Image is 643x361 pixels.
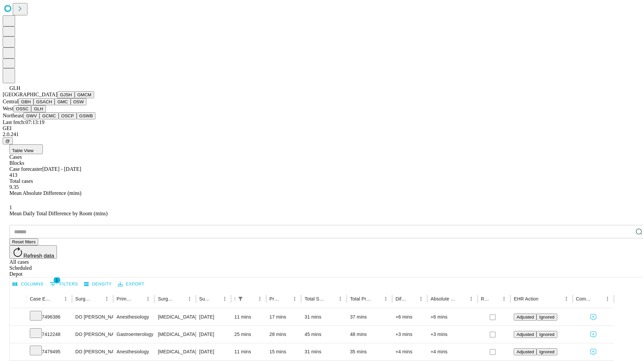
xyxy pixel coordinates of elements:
[431,326,474,343] div: +3 mins
[9,85,20,91] span: GLH
[593,294,603,304] button: Sort
[490,294,499,304] button: Sort
[117,296,133,302] div: Primary Service
[5,138,10,143] span: @
[48,279,80,289] button: Show filters
[270,326,298,343] div: 28 mins
[9,238,38,245] button: Reset filters
[158,296,174,302] div: Surgery Name
[246,294,255,304] button: Sort
[350,326,389,343] div: 48 mins
[9,172,17,178] span: 413
[9,190,81,196] span: Mean Absolute Difference (mins)
[481,296,490,302] div: Resolved in EHR
[372,294,381,304] button: Sort
[9,205,12,210] span: 1
[12,148,33,153] span: Table View
[270,296,280,302] div: Predicted In Room Duration
[9,144,43,154] button: Table View
[350,309,389,326] div: 37 mins
[270,343,298,360] div: 15 mins
[116,279,146,289] button: Export
[603,294,612,304] button: Menu
[143,294,153,304] button: Menu
[13,105,31,112] button: OSSC
[9,178,33,184] span: Total cases
[539,349,554,354] span: Ignored
[3,99,18,104] span: Central
[57,91,75,98] button: GJSH
[350,343,389,360] div: 35 mins
[9,166,42,172] span: Case forecaster
[304,343,343,360] div: 31 mins
[499,294,509,304] button: Menu
[562,294,571,304] button: Menu
[467,294,476,304] button: Menu
[13,346,23,358] button: Expand
[185,294,194,304] button: Menu
[290,294,299,304] button: Menu
[33,98,55,105] button: GSACH
[199,343,228,360] div: [DATE]
[234,309,263,326] div: 11 mins
[61,294,70,304] button: Menu
[304,296,326,302] div: Total Scheduled Duration
[3,131,640,137] div: 2.0.241
[270,309,298,326] div: 17 mins
[539,332,554,337] span: Ignored
[75,296,92,302] div: Surgeon Name
[514,296,538,302] div: EHR Action
[514,331,537,338] button: Adjusted
[211,294,220,304] button: Sort
[326,294,336,304] button: Sort
[537,314,557,321] button: Ignored
[3,119,45,125] span: Last fetch: 07:13:19
[396,326,424,343] div: +3 mins
[304,309,343,326] div: 31 mins
[75,326,110,343] div: DO [PERSON_NAME] B Do
[236,294,245,304] button: Show filters
[220,294,229,304] button: Menu
[77,112,96,119] button: GSWB
[516,332,534,337] span: Adjusted
[431,296,456,302] div: Absolute Difference
[13,329,23,341] button: Expand
[102,294,112,304] button: Menu
[3,113,23,118] span: Northeast
[117,326,151,343] div: Gastroenterology
[18,98,33,105] button: GBH
[30,343,69,360] div: 7479495
[71,98,87,105] button: OSW
[3,137,13,144] button: @
[199,326,228,343] div: [DATE]
[416,294,426,304] button: Menu
[514,314,537,321] button: Adjusted
[199,296,210,302] div: Surgery Date
[3,106,13,111] span: West
[539,294,549,304] button: Sort
[40,112,59,119] button: GCMC
[23,253,54,259] span: Refresh data
[516,315,534,320] span: Adjusted
[117,309,151,326] div: Anesthesiology
[75,343,110,360] div: DO [PERSON_NAME] B Do
[9,245,57,259] button: Refresh data
[396,343,424,360] div: +4 mins
[516,349,534,354] span: Adjusted
[336,294,345,304] button: Menu
[82,279,114,289] button: Density
[158,343,192,360] div: [MEDICAL_DATA] (EGD), FLEXIBLE, TRANSORAL, DIAGNOSTIC
[42,166,81,172] span: [DATE] - [DATE]
[158,326,192,343] div: [MEDICAL_DATA] (EGD), FLEXIBLE, TRANSORAL, [MEDICAL_DATA]
[75,309,110,326] div: DO [PERSON_NAME] B Do
[175,294,185,304] button: Sort
[281,294,290,304] button: Sort
[304,326,343,343] div: 45 mins
[59,112,77,119] button: OSCP
[55,98,70,105] button: GMC
[75,91,94,98] button: GMCM
[255,294,265,304] button: Menu
[3,125,640,131] div: GEI
[236,294,245,304] div: 1 active filter
[23,112,40,119] button: GWV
